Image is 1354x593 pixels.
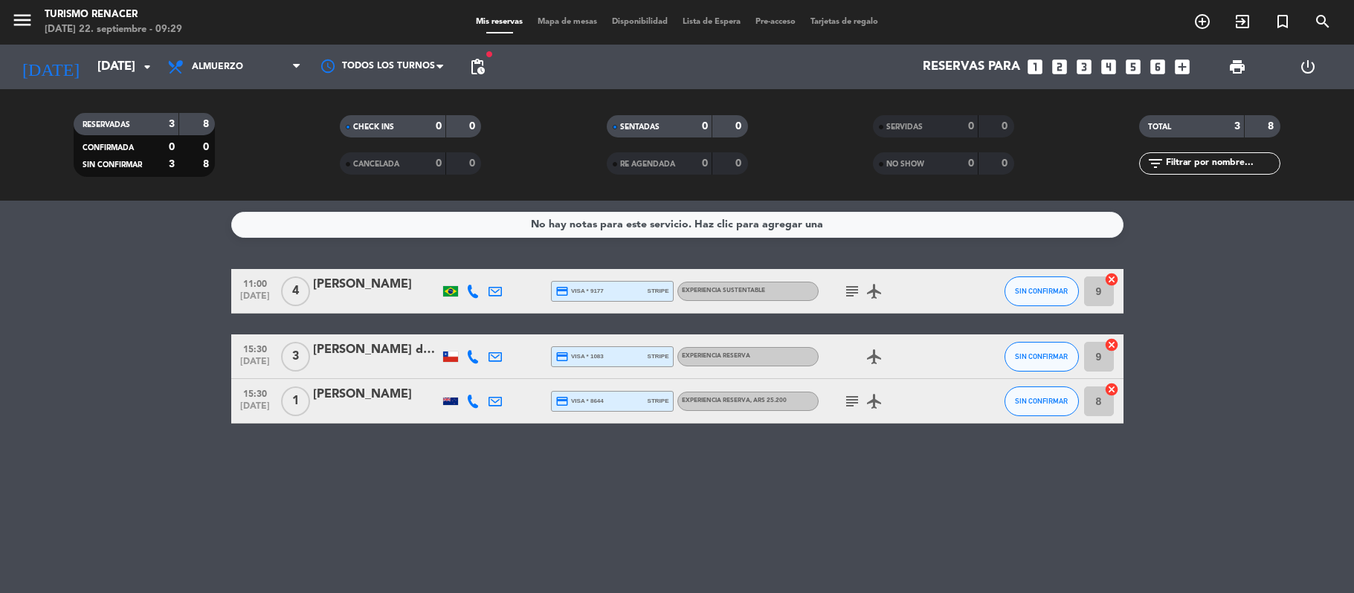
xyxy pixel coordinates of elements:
[485,50,494,59] span: fiber_manual_record
[735,121,744,132] strong: 0
[1148,57,1167,77] i: looks_6
[682,398,787,404] span: EXPERIENCIA RESERVA
[192,62,243,72] span: Almuerzo
[648,286,669,296] span: stripe
[281,386,310,416] span: 1
[682,353,750,359] span: EXPERIENCIA RESERVA
[1268,121,1277,132] strong: 8
[648,396,669,406] span: stripe
[843,392,861,410] i: subject
[1148,123,1171,131] span: TOTAL
[530,18,605,26] span: Mapa de mesas
[469,121,478,132] strong: 0
[803,18,886,26] span: Tarjetas de regalo
[1193,13,1211,30] i: add_circle_outline
[1124,57,1143,77] i: looks_5
[1015,287,1068,295] span: SIN CONFIRMAR
[45,22,182,37] div: [DATE] 22. septiembre - 09:29
[11,9,33,31] i: menu
[735,158,744,169] strong: 0
[1104,382,1119,397] i: cancel
[313,340,439,360] div: [PERSON_NAME] da [PERSON_NAME]
[923,60,1020,74] span: Reservas para
[555,285,569,298] i: credit_card
[1228,58,1246,76] span: print
[968,158,974,169] strong: 0
[843,282,861,300] i: subject
[1272,45,1343,89] div: LOG OUT
[83,144,134,152] span: CONFIRMADA
[169,119,175,129] strong: 3
[1015,397,1068,405] span: SIN CONFIRMAR
[702,121,708,132] strong: 0
[620,161,675,168] span: RE AGENDADA
[1164,155,1280,172] input: Filtrar por nombre...
[1005,342,1079,372] button: SIN CONFIRMAR
[555,350,604,363] span: visa * 1083
[1002,158,1010,169] strong: 0
[468,58,486,76] span: pending_actions
[865,282,883,300] i: airplanemode_active
[313,275,439,294] div: [PERSON_NAME]
[353,123,394,131] span: CHECK INS
[1147,155,1164,172] i: filter_list
[682,288,765,294] span: EXPERIENCIA SUSTENTABLE
[203,119,212,129] strong: 8
[436,158,442,169] strong: 0
[702,158,708,169] strong: 0
[203,142,212,152] strong: 0
[281,342,310,372] span: 3
[83,121,130,129] span: RESERVADAS
[555,350,569,363] i: credit_card
[750,398,787,404] span: , ARS 25.200
[353,161,399,168] span: CANCELADA
[138,58,156,76] i: arrow_drop_down
[1299,58,1317,76] i: power_settings_new
[748,18,803,26] span: Pre-acceso
[555,395,569,408] i: credit_card
[236,340,274,357] span: 15:30
[531,216,823,233] div: No hay notas para este servicio. Haz clic para agregar una
[1104,337,1119,352] i: cancel
[236,401,274,418] span: [DATE]
[236,357,274,374] span: [DATE]
[1025,57,1045,77] i: looks_one
[886,123,923,131] span: SERVIDAS
[236,384,274,401] span: 15:30
[1274,13,1292,30] i: turned_in_not
[968,121,974,132] strong: 0
[436,121,442,132] strong: 0
[236,291,274,308] span: [DATE]
[865,348,883,366] i: airplanemode_active
[1234,121,1240,132] strong: 3
[1005,386,1079,416] button: SIN CONFIRMAR
[1050,57,1069,77] i: looks_two
[1104,272,1119,287] i: cancel
[468,18,530,26] span: Mis reservas
[1002,121,1010,132] strong: 0
[469,158,478,169] strong: 0
[648,351,669,361] span: stripe
[865,392,883,410] i: airplanemode_active
[11,9,33,36] button: menu
[1099,57,1118,77] i: looks_4
[281,276,310,306] span: 4
[236,274,274,291] span: 11:00
[620,123,660,131] span: SENTADAS
[605,18,675,26] span: Disponibilidad
[313,385,439,404] div: [PERSON_NAME]
[1015,352,1068,360] span: SIN CONFIRMAR
[1314,13,1332,30] i: search
[83,161,142,169] span: SIN CONFIRMAR
[555,285,604,298] span: visa * 9177
[169,142,175,152] strong: 0
[45,7,182,22] div: Turismo Renacer
[886,161,924,168] span: NO SHOW
[169,159,175,169] strong: 3
[555,395,604,408] span: visa * 8644
[11,51,90,83] i: [DATE]
[1005,276,1079,306] button: SIN CONFIRMAR
[675,18,748,26] span: Lista de Espera
[1234,13,1251,30] i: exit_to_app
[1074,57,1094,77] i: looks_3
